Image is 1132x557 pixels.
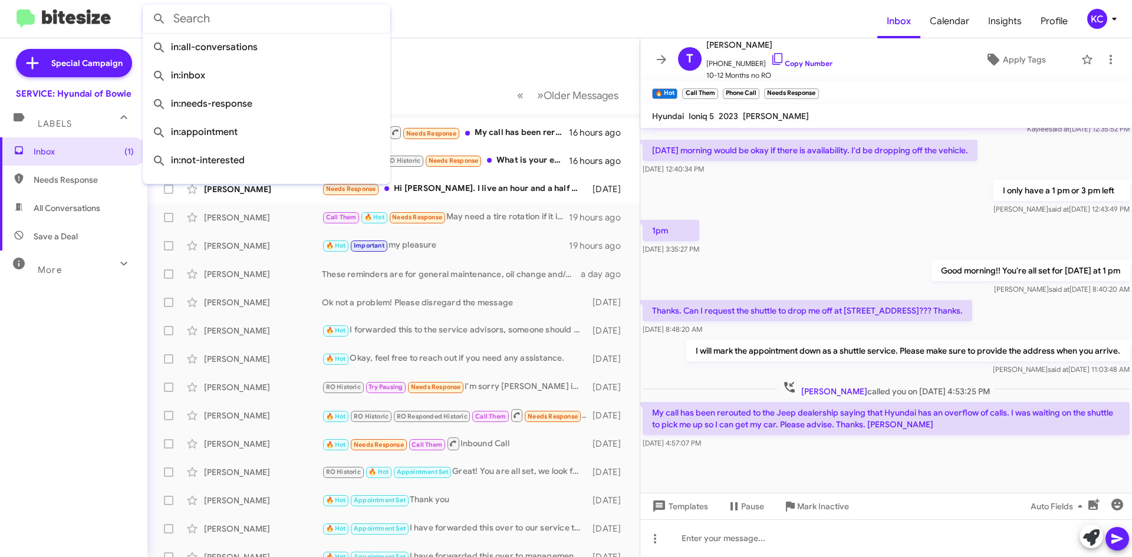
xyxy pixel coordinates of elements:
[368,468,389,476] span: 🔥 Hot
[397,468,449,476] span: Appointment Set
[587,353,630,365] div: [DATE]
[322,210,569,224] div: May need a tire rotation if it is time. Also would like to inquire about the Paint Protection I p...
[797,496,849,517] span: Mark Inactive
[517,88,524,103] span: «
[326,355,346,362] span: 🔥 Hot
[326,525,346,532] span: 🔥 Hot
[412,441,442,449] span: Call Them
[932,260,1130,281] p: Good morning!! You're all set for [DATE] at 1 pm
[322,436,587,451] div: Inbound Call
[326,441,346,449] span: 🔥 Hot
[764,88,818,99] small: Needs Response
[322,154,569,167] div: What is your earliest availability
[204,381,322,393] div: [PERSON_NAME]
[204,268,322,280] div: [PERSON_NAME]
[326,242,346,249] span: 🔥 Hot
[993,180,1130,201] p: I only have a 1 pm or 3 pm left
[322,352,587,365] div: Okay, feel free to reach out if you need any assistance.
[204,353,322,365] div: [PERSON_NAME]
[204,438,322,450] div: [PERSON_NAME]
[354,496,406,504] span: Appointment Set
[1048,205,1069,213] span: said at
[530,83,626,107] button: Next
[386,157,420,164] span: RO Historic
[326,413,346,420] span: 🔥 Hot
[34,230,78,242] span: Save a Deal
[1003,49,1046,70] span: Apply Tags
[587,523,630,535] div: [DATE]
[152,118,381,146] span: in:appointment
[682,88,718,99] small: Call Them
[16,49,132,77] a: Special Campaign
[152,90,381,118] span: in:needs-response
[1087,9,1107,29] div: KC
[587,438,630,450] div: [DATE]
[204,523,322,535] div: [PERSON_NAME]
[706,52,832,70] span: [PHONE_NUMBER]
[16,88,131,100] div: SERVICE: Hyundai of Bowie
[38,265,62,275] span: More
[326,185,376,193] span: Needs Response
[392,213,442,221] span: Needs Response
[204,212,322,223] div: [PERSON_NAME]
[510,83,531,107] button: Previous
[51,57,123,69] span: Special Campaign
[411,383,461,391] span: Needs Response
[774,496,858,517] button: Mark Inactive
[643,300,972,321] p: Thanks. Can I request the shuttle to drop me off at [STREET_ADDRESS]??? Thanks.
[1048,365,1068,374] span: said at
[326,496,346,504] span: 🔥 Hot
[771,59,832,68] a: Copy Number
[643,245,699,253] span: [DATE] 3:35:27 PM
[587,495,630,506] div: [DATE]
[569,212,630,223] div: 19 hours ago
[143,5,390,33] input: Search
[204,296,322,308] div: [PERSON_NAME]
[368,383,403,391] span: Try Pausing
[877,4,920,38] span: Inbox
[354,525,406,532] span: Appointment Set
[475,413,506,420] span: Call Them
[652,88,677,99] small: 🔥 Hot
[994,285,1130,294] span: [PERSON_NAME] [DATE] 8:40:20 AM
[322,182,587,196] div: Hi [PERSON_NAME]. I live an hour and a half away and am having trouble finding a day to drive up....
[204,466,322,478] div: [PERSON_NAME]
[723,88,759,99] small: Phone Call
[544,89,618,102] span: Older Messages
[326,213,357,221] span: Call Them
[326,383,361,391] span: RO Historic
[643,325,702,334] span: [DATE] 8:48:20 AM
[1049,124,1070,133] span: said at
[537,88,544,103] span: »
[322,239,569,252] div: my pleasure
[429,157,479,164] span: Needs Response
[993,365,1130,374] span: [PERSON_NAME] [DATE] 11:03:48 AM
[1021,496,1097,517] button: Auto Fields
[686,340,1130,361] p: I will mark the appointment down as a shuttle service. Please make sure to provide the address wh...
[569,155,630,167] div: 16 hours ago
[686,50,693,68] span: T
[778,380,995,397] span: called you on [DATE] 4:53:25 PM
[326,468,361,476] span: RO Historic
[152,61,381,90] span: in:inbox
[354,242,384,249] span: Important
[204,495,322,506] div: [PERSON_NAME]
[354,413,389,420] span: RO Historic
[322,324,587,337] div: I forwarded this to the service advisors, someone should be reaching out
[1027,124,1130,133] span: Kaylee [DATE] 12:35:52 PM
[643,402,1130,435] p: My call has been rerouted to the Jeep dealership saying that Hyundai has an overflow of calls. I ...
[204,183,322,195] div: [PERSON_NAME]
[204,410,322,421] div: [PERSON_NAME]
[801,386,867,397] span: [PERSON_NAME]
[643,164,704,173] span: [DATE] 12:40:34 PM
[322,408,587,423] div: Inbound Call
[587,183,630,195] div: [DATE]
[322,125,569,140] div: My call has been rerouted to the Jeep dealership saying that Hyundai has an overflow of calls. I ...
[354,441,404,449] span: Needs Response
[587,410,630,421] div: [DATE]
[34,202,100,214] span: All Conversations
[406,130,456,137] span: Needs Response
[955,49,1075,70] button: Apply Tags
[326,327,346,334] span: 🔥 Hot
[643,140,978,161] p: [DATE] morning would be okay if there is availability. I'd be dropping off the vehicle.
